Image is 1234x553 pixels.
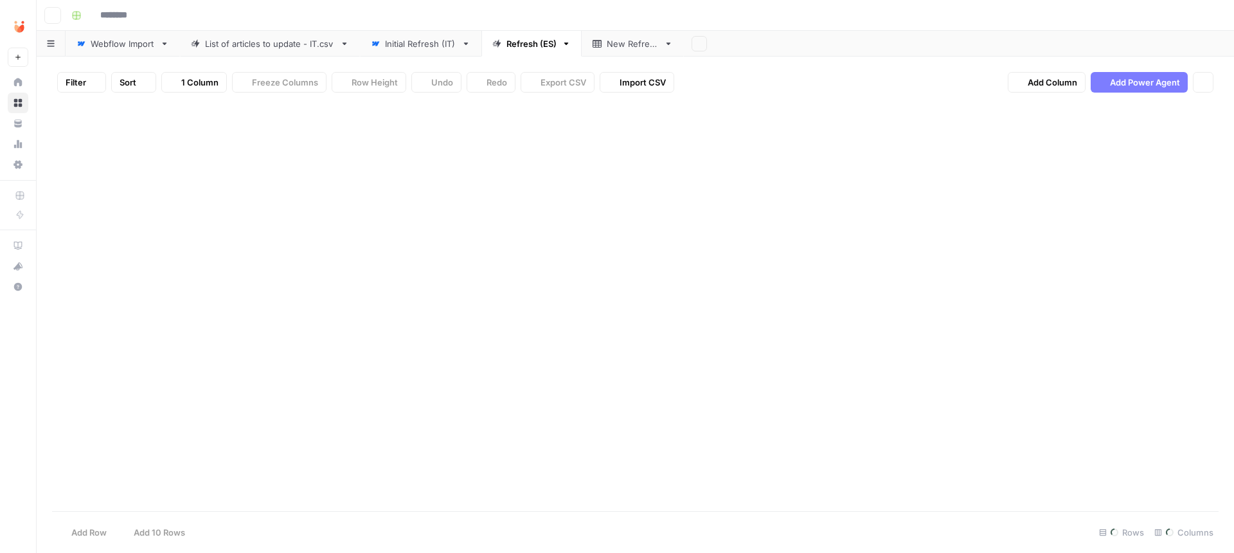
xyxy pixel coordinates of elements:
[1149,522,1219,543] div: Columns
[385,37,456,50] div: Initial Refresh (IT)
[181,76,219,89] span: 1 Column
[8,256,28,276] button: What's new?
[252,76,318,89] span: Freeze Columns
[120,76,136,89] span: Sort
[57,72,106,93] button: Filter
[111,72,156,93] button: Sort
[431,76,453,89] span: Undo
[205,37,335,50] div: List of articles to update - IT.csv
[1028,76,1077,89] span: Add Column
[8,257,28,276] div: What's new?
[487,76,507,89] span: Redo
[8,276,28,297] button: Help + Support
[1094,522,1149,543] div: Rows
[1110,76,1180,89] span: Add Power Agent
[8,113,28,134] a: Your Data
[352,76,398,89] span: Row Height
[541,76,586,89] span: Export CSV
[161,72,227,93] button: 1 Column
[467,72,515,93] button: Redo
[52,522,114,543] button: Add Row
[481,31,582,57] a: Refresh (ES)
[71,526,107,539] span: Add Row
[607,37,659,50] div: New Refresh
[506,37,557,50] div: Refresh (ES)
[521,72,595,93] button: Export CSV
[66,76,86,89] span: Filter
[232,72,326,93] button: Freeze Columns
[582,31,684,57] a: New Refresh
[8,154,28,175] a: Settings
[8,15,31,38] img: Unobravo Logo
[620,76,666,89] span: Import CSV
[114,522,193,543] button: Add 10 Rows
[1091,72,1188,93] button: Add Power Agent
[600,72,674,93] button: Import CSV
[332,72,406,93] button: Row Height
[360,31,481,57] a: Initial Refresh (IT)
[8,235,28,256] a: AirOps Academy
[1008,72,1086,93] button: Add Column
[66,31,180,57] a: Webflow Import
[8,72,28,93] a: Home
[180,31,360,57] a: List of articles to update - IT.csv
[411,72,461,93] button: Undo
[8,134,28,154] a: Usage
[134,526,185,539] span: Add 10 Rows
[8,93,28,113] a: Browse
[8,10,28,42] button: Workspace: Unobravo
[91,37,155,50] div: Webflow Import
